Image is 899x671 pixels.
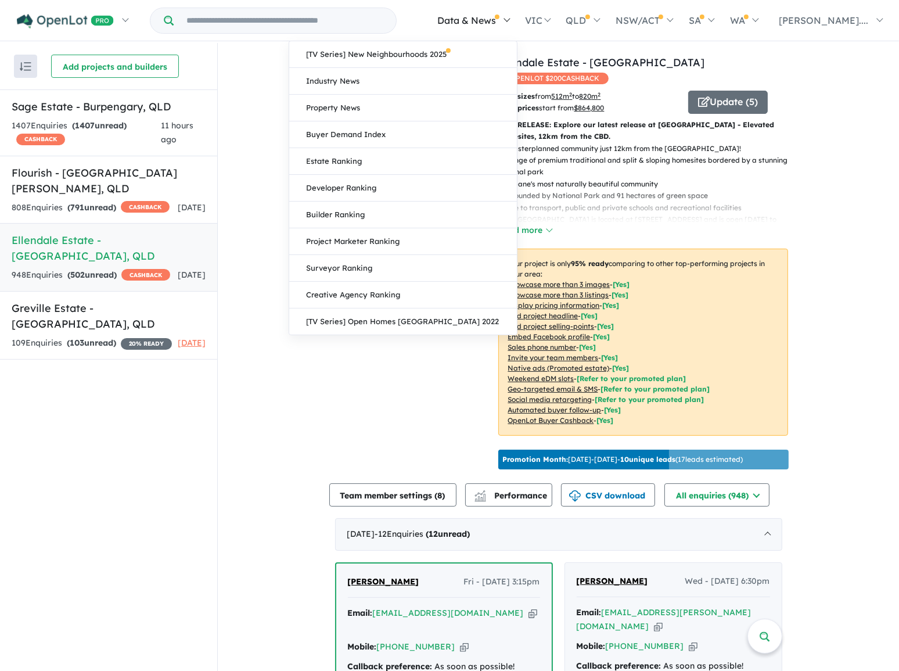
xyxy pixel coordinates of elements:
[70,202,84,213] span: 791
[577,374,686,383] span: [Refer to your promoted plan]
[574,103,605,112] u: $ 864,800
[603,301,620,310] span: [ Yes ]
[121,269,170,281] span: CASHBACK
[573,92,601,101] span: to
[12,232,206,264] h5: Ellendale Estate - [GEOGRAPHIC_DATA] , QLD
[348,576,419,587] span: [PERSON_NAME]
[20,62,31,71] img: sort.svg
[12,99,206,114] h5: Sage Estate - Burpengary , QLD
[508,353,599,362] u: Invite your team members
[498,102,679,114] p: start from
[12,268,170,282] div: 948 Enquir ies
[569,490,581,502] img: download icon
[289,308,517,335] a: [TV Series] Open Homes [GEOGRAPHIC_DATA] 2022
[561,483,655,507] button: CSV download
[17,14,114,28] img: Openlot PRO Logo White
[577,607,602,618] strong: Email:
[664,483,769,507] button: All enquiries (948)
[498,202,797,214] p: - Close to transport, public and private schools and recreational facilities
[688,91,768,114] button: Update (5)
[508,385,598,393] u: Geo-targeted email & SMS
[595,395,704,404] span: [Refer to your promoted plan]
[577,575,648,589] a: [PERSON_NAME]
[178,338,206,348] span: [DATE]
[498,91,679,102] p: from
[508,301,600,310] u: Display pricing information
[508,280,610,289] u: Showcase more than 3 images
[606,641,684,651] a: [PHONE_NUMBER]
[508,374,574,383] u: Weekend eDM slots
[498,155,797,178] p: - A range of premium traditional and split & sloping homesites bordered by a stunning national park
[289,95,517,121] a: Property News
[605,406,621,414] span: [Yes]
[429,529,438,539] span: 12
[178,270,206,280] span: [DATE]
[377,641,455,652] a: [PHONE_NUMBER]
[75,120,95,131] span: 1407
[67,338,116,348] strong: ( unread)
[508,332,591,341] u: Embed Facebook profile
[580,343,596,351] span: [ Yes ]
[67,202,116,213] strong: ( unread)
[498,224,553,237] button: Read more
[580,92,601,101] u: 820 m
[570,91,573,98] sup: 2
[178,202,206,213] span: [DATE]
[348,641,377,652] strong: Mobile:
[552,92,573,101] u: 512 m
[289,121,517,148] a: Buyer Demand Index
[289,41,517,68] a: [TV Series] New Neighbourhoods 2025
[597,416,614,425] span: [Yes]
[598,322,614,331] span: [ Yes ]
[508,406,602,414] u: Automated buyer follow-up
[426,529,470,539] strong: ( unread)
[577,661,661,671] strong: Callback preference:
[464,575,540,589] span: Fri - [DATE] 3:15pm
[601,385,710,393] span: [Refer to your promoted plan]
[581,311,598,320] span: [ Yes ]
[594,332,610,341] span: [ Yes ]
[12,300,206,332] h5: Greville Estate - [GEOGRAPHIC_DATA] , QLD
[571,259,609,268] b: 95 % ready
[621,455,676,464] b: 10 unique leads
[498,56,705,69] a: Ellendale Estate - [GEOGRAPHIC_DATA]
[779,15,868,26] span: [PERSON_NAME]....
[503,454,743,465] p: [DATE] - [DATE] - ( 17 leads estimated)
[12,119,161,147] div: 1407 Enquir ies
[474,494,486,501] img: bar-chart.svg
[161,120,193,145] span: 11 hours ago
[348,575,419,589] a: [PERSON_NAME]
[498,214,797,238] p: - The [GEOGRAPHIC_DATA] is located at [STREET_ADDRESS] and is open [DATE] to [DATE] 11am - 4pm.
[577,607,751,631] a: [EMAIL_ADDRESS][PERSON_NAME][DOMAIN_NAME]
[121,338,172,350] span: 20 % READY
[289,175,517,202] a: Developer Ranking
[577,641,606,651] strong: Mobile:
[70,270,85,280] span: 502
[498,119,788,143] p: NEW RELEASE: Explore our latest release at [GEOGRAPHIC_DATA] - Elevated homesites, 12km from the ...
[289,68,517,95] a: Industry News
[329,483,456,507] button: Team member settings (8)
[498,190,797,202] p: - Surrounded by National Park and 91 hectares of green space
[67,270,117,280] strong: ( unread)
[508,322,595,331] u: Add project selling-points
[16,134,65,145] span: CASHBACK
[51,55,179,78] button: Add projects and builders
[508,311,578,320] u: Add project headline
[121,201,170,213] span: CASHBACK
[498,143,797,155] p: - A masterplanned community just 12km from the [GEOGRAPHIC_DATA]!
[508,364,610,372] u: Native ads (Promoted estate)
[502,73,609,84] span: OPENLOT $ 200 CASHBACK
[612,290,629,299] span: [ Yes ]
[528,607,537,619] button: Copy
[460,641,469,653] button: Copy
[474,490,485,497] img: line-chart.svg
[438,490,443,501] span: 8
[289,202,517,228] a: Builder Ranking
[289,148,517,175] a: Estate Ranking
[508,395,592,404] u: Social media retargeting
[72,120,127,131] strong: ( unread)
[654,620,663,633] button: Copy
[498,249,788,436] p: Your project is only comparing to other top-performing projects in your area: - - - - - - - - - -...
[613,280,630,289] span: [ Yes ]
[465,483,552,507] button: Performance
